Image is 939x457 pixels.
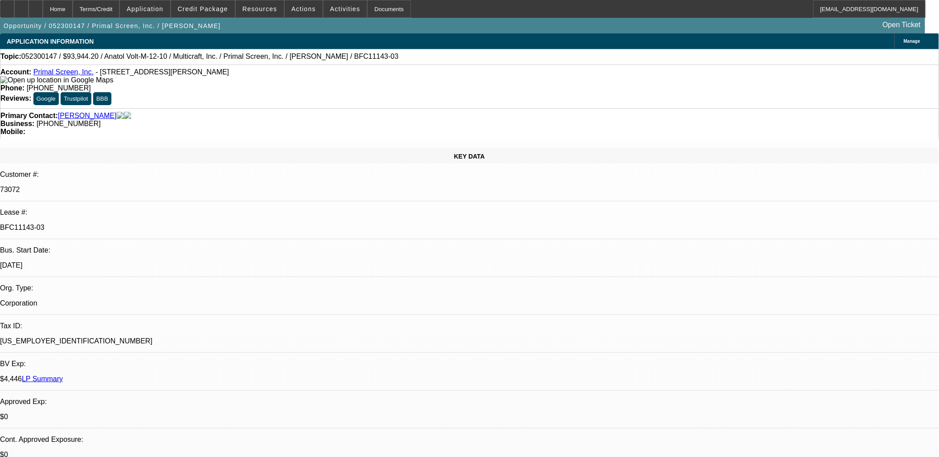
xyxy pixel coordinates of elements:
[33,68,94,76] a: Primal Screen, Inc.
[0,120,34,127] strong: Business:
[21,53,399,61] span: 052300147 / $93,944.20 / Anatol Volt-M-12-10 / Multicraft, Inc. / Primal Screen, Inc. / [PERSON_N...
[58,112,117,120] a: [PERSON_NAME]
[95,68,229,76] span: - [STREET_ADDRESS][PERSON_NAME]
[0,112,58,120] strong: Primary Contact:
[0,76,113,84] a: View Google Maps
[0,53,21,61] strong: Topic:
[37,120,101,127] span: [PHONE_NUMBER]
[117,112,124,120] img: facebook-icon.png
[0,76,113,84] img: Open up location in Google Maps
[124,112,131,120] img: linkedin-icon.png
[27,84,91,92] span: [PHONE_NUMBER]
[61,92,91,105] button: Trustpilot
[236,0,284,17] button: Resources
[291,5,316,12] span: Actions
[879,17,924,33] a: Open Ticket
[904,39,920,44] span: Manage
[0,128,25,135] strong: Mobile:
[285,0,323,17] button: Actions
[178,5,228,12] span: Credit Package
[120,0,170,17] button: Application
[127,5,163,12] span: Application
[0,68,31,76] strong: Account:
[22,375,63,383] a: LP Summary
[0,84,25,92] strong: Phone:
[330,5,361,12] span: Activities
[242,5,277,12] span: Resources
[324,0,367,17] button: Activities
[93,92,111,105] button: BBB
[33,92,59,105] button: Google
[454,153,485,160] span: KEY DATA
[4,22,221,29] span: Opportunity / 052300147 / Primal Screen, Inc. / [PERSON_NAME]
[171,0,235,17] button: Credit Package
[7,38,94,45] span: APPLICATION INFORMATION
[0,94,31,102] strong: Reviews:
